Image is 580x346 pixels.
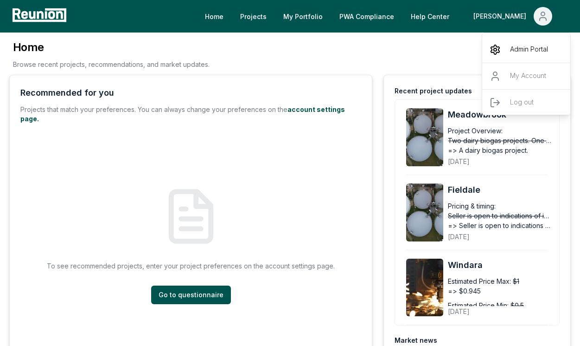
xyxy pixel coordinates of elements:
[332,7,402,26] a: PWA Compliance
[448,221,552,230] span: => Seller is open to indications of interest and willing to negotiate on price. Seller would be o...
[406,108,443,166] img: Meadowbrook
[510,97,534,108] p: Log out
[482,37,571,119] div: [PERSON_NAME]
[510,71,546,82] p: My Account
[20,105,287,113] span: Projects that match your preferences. You can always change your preferences on the
[513,276,519,286] span: $1
[448,211,552,221] span: Seller is open to indications of interest and willing to negotiate on price. Seller is looking fo...
[13,59,210,69] p: Browse recent projects, recommendations, and market updates.
[473,7,530,26] div: [PERSON_NAME]
[466,7,560,26] button: [PERSON_NAME]
[448,126,503,136] div: Project Overview:
[151,286,231,304] a: Go to questionnaire
[13,40,210,55] h3: Home
[198,7,231,26] a: Home
[482,37,571,63] a: Admin Portal
[406,183,443,242] img: Fieldale
[510,44,548,55] p: Admin Portal
[20,86,114,99] div: Recommended for you
[448,201,496,211] div: Pricing & timing:
[276,7,330,26] a: My Portfolio
[448,145,528,155] span: => A dairy biogas project.
[406,259,443,317] img: Windara
[233,7,274,26] a: Projects
[448,276,511,286] div: Estimated Price Max:
[198,7,571,26] nav: Main
[47,261,335,271] p: To see recommended projects, enter your project preferences on the account settings page.
[395,336,437,345] div: Market news
[448,286,481,296] span: => $0.945
[403,7,457,26] a: Help Center
[395,86,472,96] div: Recent project updates
[448,136,552,145] span: Two dairy biogas projects. One project to hit PTO mid 2026 §48) another project is operating and ...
